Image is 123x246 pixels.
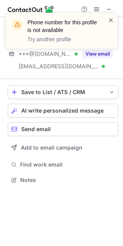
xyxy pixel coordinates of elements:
[21,108,104,114] span: AI write personalized message
[19,63,99,70] span: [EMAIL_ADDRESS][DOMAIN_NAME]
[20,161,115,168] span: Find work email
[8,122,118,136] button: Send email
[21,126,51,132] span: Send email
[11,19,24,31] img: warning
[8,141,118,155] button: Add to email campaign
[8,5,54,14] img: ContactOut v5.3.10
[27,19,99,34] header: Phone number for this profile is not available
[8,159,118,170] button: Find work email
[21,89,105,95] div: Save to List / ATS / CRM
[8,175,118,185] button: Notes
[8,104,118,118] button: AI write personalized message
[21,145,82,151] span: Add to email campaign
[8,85,118,99] button: save-profile-one-click
[20,177,115,184] span: Notes
[27,35,99,43] p: Try another profile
